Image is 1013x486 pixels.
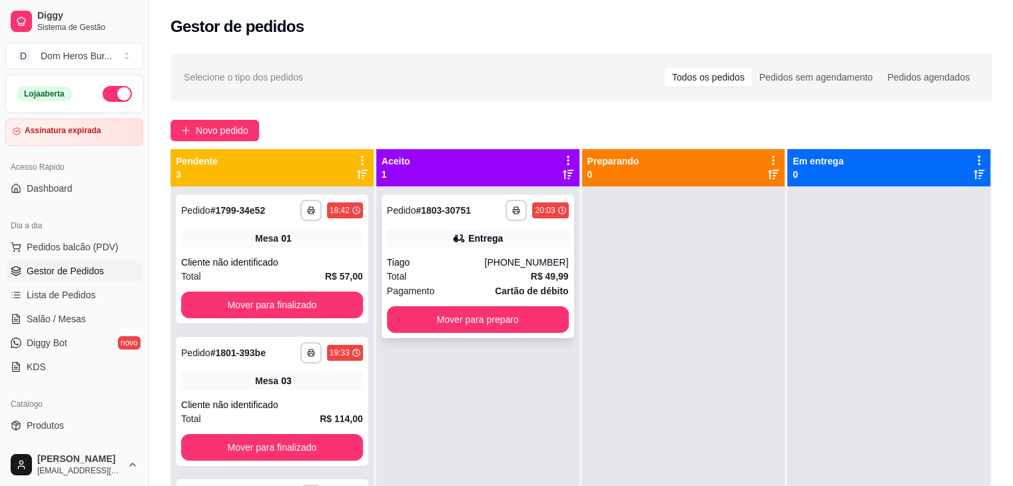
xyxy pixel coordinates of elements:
strong: # 1803-30751 [416,205,471,216]
div: 19:33 [330,348,350,358]
span: Sistema de Gestão [37,22,138,33]
span: Novo pedido [196,123,248,138]
p: 3 [176,168,218,181]
div: [PHONE_NUMBER] [484,256,568,269]
article: Assinatura expirada [25,126,101,136]
div: Todos os pedidos [665,68,752,87]
a: DiggySistema de Gestão [5,5,143,37]
button: Novo pedido [170,120,259,141]
span: Total [387,269,407,284]
a: Produtos [5,415,143,436]
strong: R$ 57,00 [325,271,363,282]
a: Lista de Pedidos [5,284,143,306]
button: [PERSON_NAME][EMAIL_ADDRESS][DOMAIN_NAME] [5,449,143,481]
a: Complementos [5,439,143,460]
div: Catálogo [5,393,143,415]
span: Salão / Mesas [27,312,86,326]
span: Diggy [37,10,138,22]
span: Gestor de Pedidos [27,264,104,278]
div: 01 [281,232,292,245]
div: 20:03 [535,205,555,216]
strong: R$ 114,00 [320,413,363,424]
span: Pedido [181,205,210,216]
a: Diggy Botnovo [5,332,143,354]
a: Assinatura expirada [5,119,143,146]
p: Em entrega [793,154,843,168]
p: Preparando [587,154,639,168]
div: Dom Heros Bur ... [41,49,112,63]
strong: # 1801-393be [210,348,266,358]
span: [PERSON_NAME] [37,453,122,465]
button: Pedidos balcão (PDV) [5,236,143,258]
span: Total [181,269,201,284]
p: 1 [382,168,410,181]
span: Mesa [255,374,278,387]
div: Entrega [468,232,503,245]
a: Salão / Mesas [5,308,143,330]
button: Mover para finalizado [181,434,363,461]
span: Mesa [255,232,278,245]
h2: Gestor de pedidos [170,16,304,37]
span: Pedido [387,205,416,216]
button: Mover para finalizado [181,292,363,318]
span: plus [181,126,190,135]
span: Pagamento [387,284,435,298]
p: 0 [793,168,843,181]
div: 03 [281,374,292,387]
strong: # 1799-34e52 [210,205,266,216]
div: Tiago [387,256,485,269]
span: Dashboard [27,182,73,195]
span: Produtos [27,419,64,432]
p: 0 [587,168,639,181]
a: Dashboard [5,178,143,199]
div: Cliente não identificado [181,256,363,269]
span: [EMAIL_ADDRESS][DOMAIN_NAME] [37,465,122,476]
div: Dia a dia [5,215,143,236]
strong: Cartão de débito [495,286,568,296]
span: Pedidos balcão (PDV) [27,240,119,254]
div: Cliente não identificado [181,398,363,411]
span: Selecione o tipo dos pedidos [184,70,303,85]
span: Pedido [181,348,210,358]
span: D [17,49,30,63]
span: Diggy Bot [27,336,67,350]
div: Acesso Rápido [5,156,143,178]
span: KDS [27,360,46,373]
a: Gestor de Pedidos [5,260,143,282]
button: Select a team [5,43,143,69]
p: Pendente [176,154,218,168]
span: Lista de Pedidos [27,288,96,302]
p: Aceito [382,154,410,168]
a: KDS [5,356,143,377]
div: Pedidos agendados [880,68,977,87]
strong: R$ 49,99 [531,271,569,282]
button: Mover para preparo [387,306,569,333]
span: Complementos [27,443,89,456]
span: Total [181,411,201,426]
div: 18:42 [330,205,350,216]
button: Alterar Status [103,86,132,102]
div: Loja aberta [17,87,72,101]
div: Pedidos sem agendamento [752,68,880,87]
